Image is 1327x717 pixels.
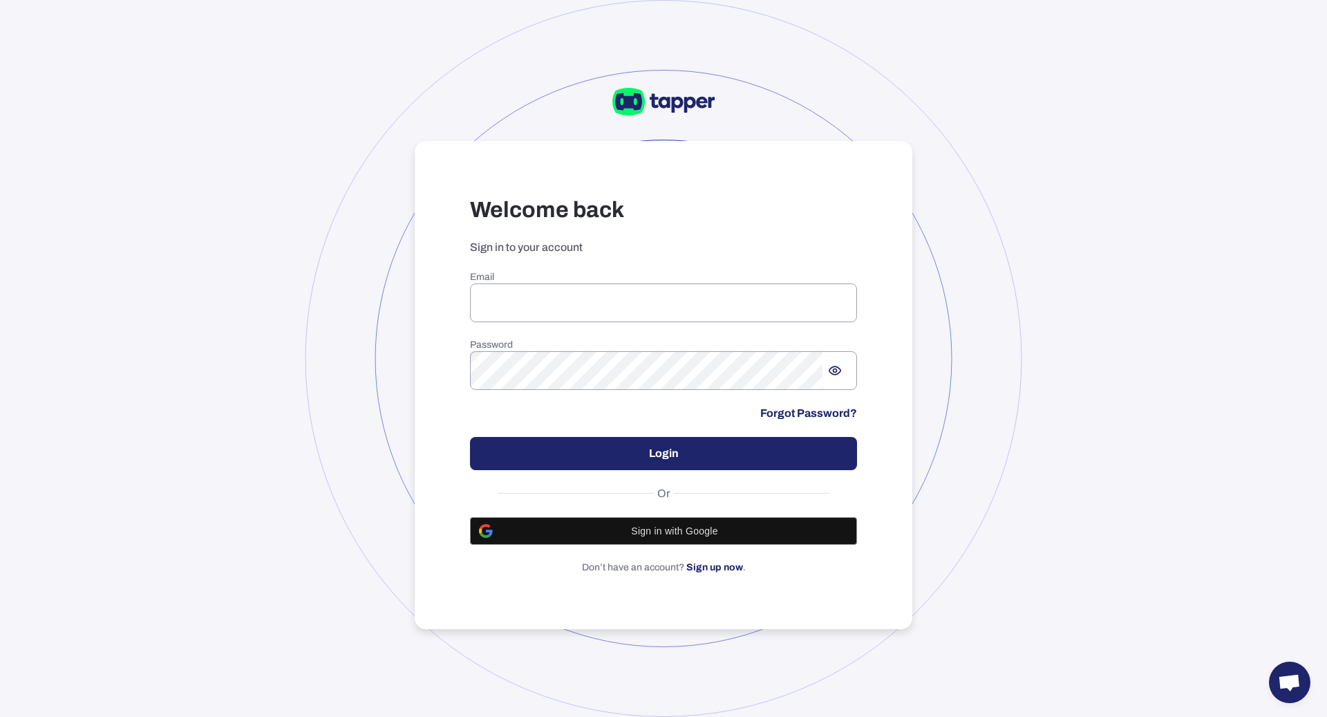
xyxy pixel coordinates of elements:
a: Forgot Password? [760,407,857,420]
button: Show password [822,358,847,383]
a: Open chat [1269,662,1310,703]
p: Sign in to your account [470,241,857,254]
p: Don’t have an account? . [470,561,857,574]
h3: Welcome back [470,196,857,224]
span: Or [654,487,674,501]
button: Login [470,437,857,470]
a: Sign up now [686,562,743,572]
button: Sign in with Google [470,517,857,545]
span: Sign in with Google [501,525,848,537]
h6: Password [470,339,857,351]
h6: Email [470,271,857,283]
